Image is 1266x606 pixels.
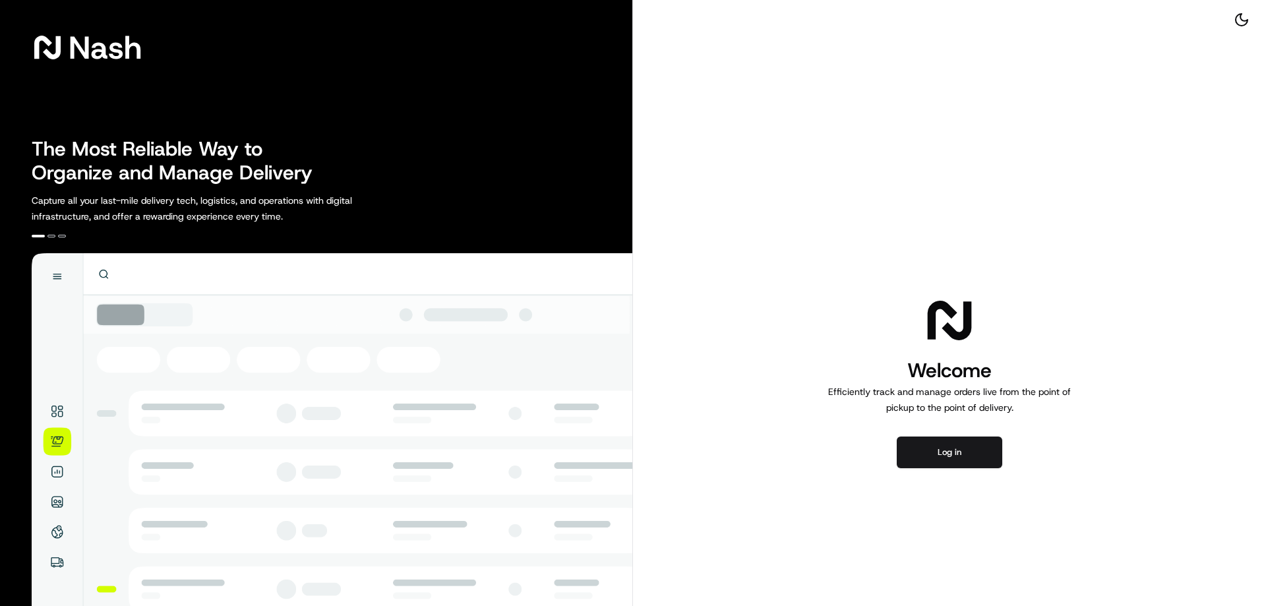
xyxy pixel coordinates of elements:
p: Capture all your last-mile delivery tech, logistics, and operations with digital infrastructure, ... [32,193,411,224]
p: Efficiently track and manage orders live from the point of pickup to the point of delivery. [823,384,1076,415]
h2: The Most Reliable Way to Organize and Manage Delivery [32,137,327,185]
span: Nash [69,34,142,61]
button: Log in [897,437,1002,468]
h1: Welcome [823,357,1076,384]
